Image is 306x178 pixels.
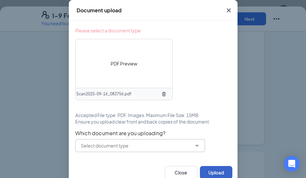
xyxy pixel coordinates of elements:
[81,142,192,149] input: Select document type
[159,89,169,99] button: TrashOutline
[111,60,137,67] span: PDF Preview
[225,6,233,14] svg: Cross
[76,91,131,97] span: Scan2025-09-16_083756.pdf
[75,130,231,136] span: Which document are you uploading?
[161,91,166,97] svg: TrashOutline
[75,118,210,125] span: Ensure you upload clear front and back copies of the document.
[284,156,300,172] div: Open Intercom Messenger
[194,143,200,148] svg: ChevronDown
[77,7,122,14] div: Document upload
[75,27,141,34] span: Please select a document type
[75,112,199,118] span: Accepted File type: PDF, Images. Maximum File Size: 15MB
